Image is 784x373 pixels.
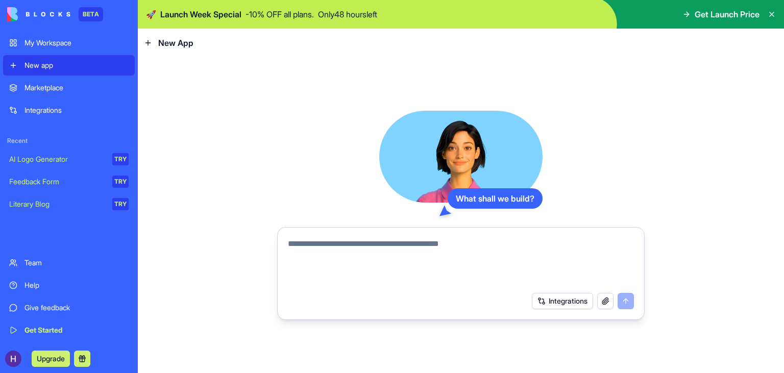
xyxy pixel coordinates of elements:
a: Upgrade [32,353,70,363]
div: TRY [112,198,129,210]
a: Literary BlogTRY [3,194,135,214]
a: New app [3,55,135,76]
a: Get Started [3,320,135,340]
a: BETA [7,7,103,21]
span: Get Launch Price [695,8,759,20]
div: What shall we build? [448,188,543,209]
a: Marketplace [3,78,135,98]
div: Give feedback [24,303,129,313]
div: Integrations [24,105,129,115]
div: Team [24,258,129,268]
div: Help [24,280,129,290]
div: TRY [112,176,129,188]
span: Launch Week Special [160,8,241,20]
div: Feedback Form [9,177,105,187]
a: Feedback FormTRY [3,171,135,192]
a: Integrations [3,100,135,120]
span: New App [158,37,193,49]
div: Marketplace [24,83,129,93]
span: Recent [3,137,135,145]
p: - 10 % OFF all plans. [246,8,314,20]
div: Literary Blog [9,199,105,209]
button: Integrations [532,293,593,309]
a: AI Logo GeneratorTRY [3,149,135,169]
a: Help [3,275,135,295]
div: New app [24,60,129,70]
div: Get Started [24,325,129,335]
div: BETA [79,7,103,21]
img: ACg8ocKBLbtVl5_i5fk5y-uoLXzDLDdopfimtjYJX4gntEOiVQeoZw=s96-c [5,351,21,367]
div: AI Logo Generator [9,154,105,164]
p: Only 48 hours left [318,8,377,20]
a: My Workspace [3,33,135,53]
a: Give feedback [3,297,135,318]
button: Upgrade [32,351,70,367]
a: Team [3,253,135,273]
span: 🚀 [146,8,156,20]
img: logo [7,7,70,21]
div: TRY [112,153,129,165]
div: My Workspace [24,38,129,48]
